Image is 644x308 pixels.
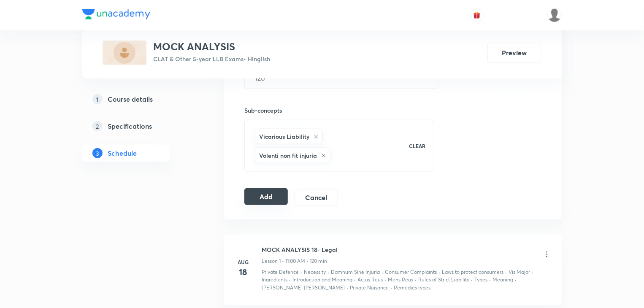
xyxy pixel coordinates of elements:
[409,142,425,150] p: CLEAR
[235,266,252,278] h4: 18
[474,276,487,284] p: Types
[292,276,352,284] p: Introduction and Meaning
[394,284,430,292] p: Remedies types
[327,268,329,276] div: ·
[244,106,434,115] h6: Sub-concepts
[108,148,137,158] h5: Schedule
[262,268,299,276] p: Private Defence
[244,188,288,205] button: Add
[82,9,150,19] img: Company Logo
[153,41,270,53] h3: MOCK ANALYSIS
[418,276,469,284] p: Rules of Strict Liability
[384,276,386,284] div: ·
[289,276,291,284] div: ·
[471,276,473,284] div: ·
[487,43,541,63] button: Preview
[515,276,517,284] div: ·
[92,148,103,158] p: 3
[259,151,317,160] h6: Volenti non fit injuria
[390,284,392,292] div: ·
[509,268,530,276] p: Vis Major
[262,276,287,284] p: Ingredients
[492,276,513,284] p: Meaning
[153,54,270,63] p: CLAT & Other 5-year LLB Exams • Hinglish
[473,11,481,19] img: avatar
[262,284,345,292] p: [PERSON_NAME] [PERSON_NAME]
[470,8,484,22] button: avatar
[442,268,503,276] p: Laws to protect consumers
[82,118,197,135] a: 2Specifications
[82,91,197,108] a: 1Course details
[259,132,309,141] h6: Vicarious Liability
[415,276,417,284] div: ·
[385,268,437,276] p: Consumer Complaints
[354,276,356,284] div: ·
[108,121,152,131] h5: Specifications
[382,268,383,276] div: ·
[262,257,327,265] p: Lesson 1 • 11:00 AM • 120 min
[235,258,252,266] h6: Aug
[300,268,302,276] div: ·
[92,94,103,104] p: 1
[92,121,103,131] p: 2
[547,8,562,22] img: sejal
[331,268,380,276] p: Damnum Sine Injuria
[489,276,491,284] div: ·
[505,268,507,276] div: ·
[346,284,348,292] div: ·
[103,41,146,65] img: 5925EFA7-FBC8-4822-AF07-093FC23E4AE6_plus.png
[262,245,338,254] h6: MOCK ANALYSIS 18- Legal
[388,276,413,284] p: Mens Reus
[82,9,150,22] a: Company Logo
[438,268,440,276] div: ·
[108,94,153,104] h5: Course details
[295,189,338,206] button: Cancel
[304,268,326,276] p: Necessity
[350,284,389,292] p: Private Nuisance
[532,268,533,276] div: ·
[357,276,383,284] p: Actus Reus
